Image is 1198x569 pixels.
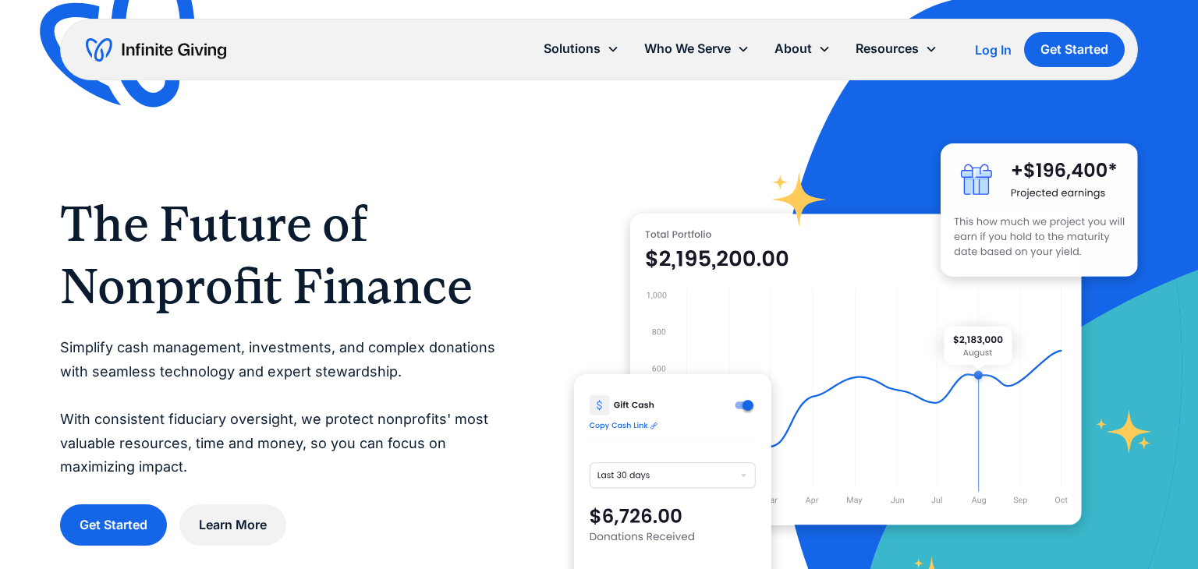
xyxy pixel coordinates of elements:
p: Simplify cash management, investments, and complex donations with seamless technology and expert ... [60,336,512,479]
div: Resources [856,38,919,59]
a: Learn More [179,504,286,546]
img: fundraising star [1096,410,1152,454]
div: Who We Serve [632,32,762,65]
div: About [762,32,843,65]
div: Solutions [544,38,601,59]
a: home [86,37,226,62]
div: About [774,38,812,59]
div: Solutions [531,32,632,65]
a: Log In [975,41,1012,59]
div: Who We Serve [644,38,731,59]
img: nonprofit donation platform [630,214,1082,525]
div: Resources [843,32,950,65]
a: Get Started [1024,32,1125,67]
a: Get Started [60,504,167,546]
div: Log In [975,44,1012,56]
h1: The Future of Nonprofit Finance [60,193,512,317]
